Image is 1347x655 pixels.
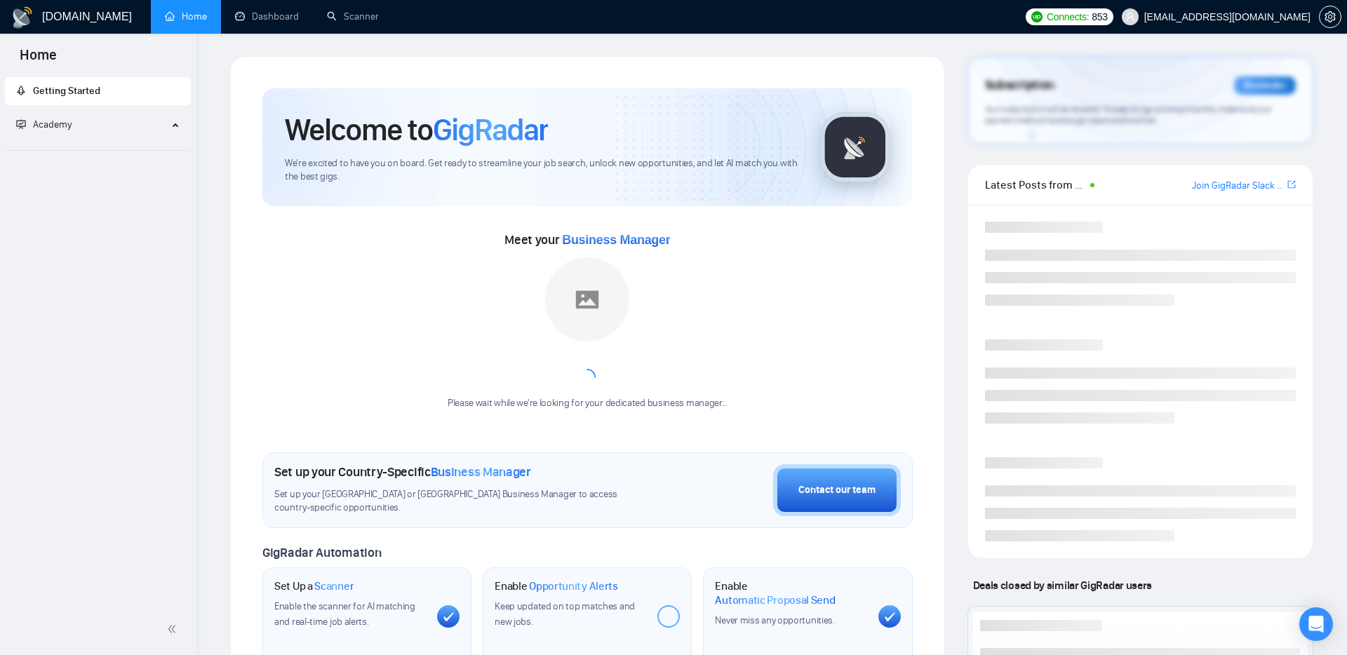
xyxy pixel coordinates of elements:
[715,579,866,607] h1: Enable
[5,144,191,154] li: Academy Homepage
[1234,76,1296,95] div: Reminder
[16,119,72,130] span: Academy
[285,111,548,149] h1: Welcome to
[495,579,618,593] h1: Enable
[715,614,834,626] span: Never miss any opportunities.
[562,233,670,247] span: Business Manager
[439,397,736,410] div: Please wait while we're looking for your dedicated business manager...
[33,85,100,97] span: Getting Started
[1287,179,1296,190] span: export
[285,157,798,184] span: We're excited to have you on board. Get ready to streamline your job search, unlock new opportuni...
[274,488,650,515] span: Set up your [GEOGRAPHIC_DATA] or [GEOGRAPHIC_DATA] Business Manager to access country-specific op...
[1192,178,1285,194] a: Join GigRadar Slack Community
[274,600,415,628] span: Enable the scanner for AI matching and real-time job alerts.
[1319,11,1341,22] a: setting
[1319,6,1341,28] button: setting
[33,119,72,130] span: Academy
[16,86,26,95] span: rocket
[314,579,354,593] span: Scanner
[577,367,597,387] span: loading
[773,464,901,516] button: Contact our team
[274,464,531,480] h1: Set up your Country-Specific
[529,579,618,593] span: Opportunity Alerts
[1092,9,1107,25] span: 853
[167,622,181,636] span: double-left
[715,593,835,607] span: Automatic Proposal Send
[545,257,629,342] img: placeholder.png
[820,112,890,182] img: gigradar-logo.png
[1047,9,1089,25] span: Connects:
[8,45,68,74] span: Home
[1287,178,1296,191] a: export
[1299,607,1333,641] div: Open Intercom Messenger
[967,573,1158,597] span: Deals closed by similar GigRadar users
[165,11,207,22] a: homeHome
[495,600,635,628] span: Keep updated on top matches and new jobs.
[5,77,191,105] li: Getting Started
[985,176,1087,194] span: Latest Posts from the GigRadar Community
[985,74,1054,97] span: Subscription
[327,11,379,22] a: searchScanner
[11,6,34,29] img: logo
[16,119,26,129] span: fund-projection-screen
[431,464,531,480] span: Business Manager
[985,104,1271,126] span: Your subscription will be renewed. To keep things running smoothly, make sure your payment method...
[1125,12,1135,22] span: user
[235,11,299,22] a: dashboardDashboard
[504,232,670,248] span: Meet your
[1031,11,1043,22] img: upwork-logo.png
[262,545,381,560] span: GigRadar Automation
[798,482,876,498] div: Contact our team
[1320,11,1341,22] span: setting
[433,111,548,149] span: GigRadar
[274,579,354,593] h1: Set Up a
